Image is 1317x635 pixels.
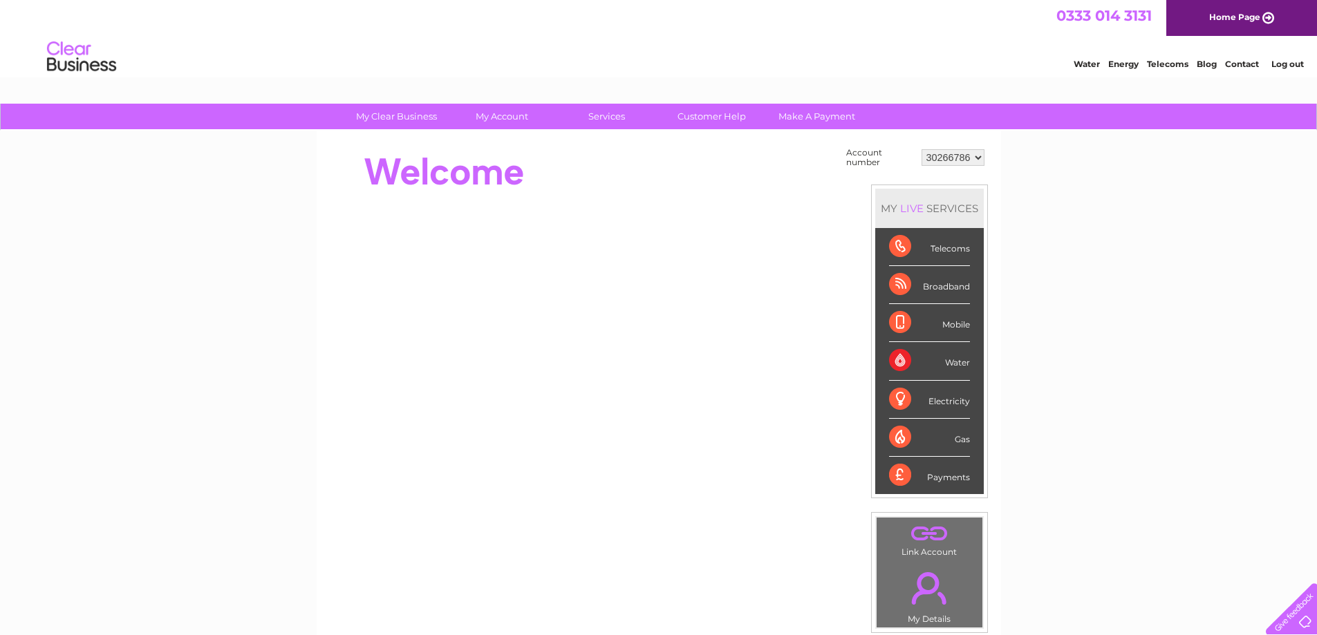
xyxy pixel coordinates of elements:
[897,202,926,215] div: LIVE
[339,104,454,129] a: My Clear Business
[1225,59,1259,69] a: Contact
[46,36,117,78] img: logo.png
[550,104,664,129] a: Services
[889,381,970,419] div: Electricity
[880,521,979,545] a: .
[889,228,970,266] div: Telecoms
[889,266,970,304] div: Broadband
[889,457,970,494] div: Payments
[1056,7,1152,24] a: 0333 014 3131
[889,419,970,457] div: Gas
[445,104,559,129] a: My Account
[655,104,769,129] a: Customer Help
[1147,59,1188,69] a: Telecoms
[889,342,970,380] div: Water
[333,8,986,67] div: Clear Business is a trading name of Verastar Limited (registered in [GEOGRAPHIC_DATA] No. 3667643...
[880,564,979,612] a: .
[1074,59,1100,69] a: Water
[889,304,970,342] div: Mobile
[876,517,983,560] td: Link Account
[760,104,874,129] a: Make A Payment
[876,560,983,628] td: My Details
[843,144,918,171] td: Account number
[1108,59,1139,69] a: Energy
[875,189,984,228] div: MY SERVICES
[1271,59,1304,69] a: Log out
[1197,59,1217,69] a: Blog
